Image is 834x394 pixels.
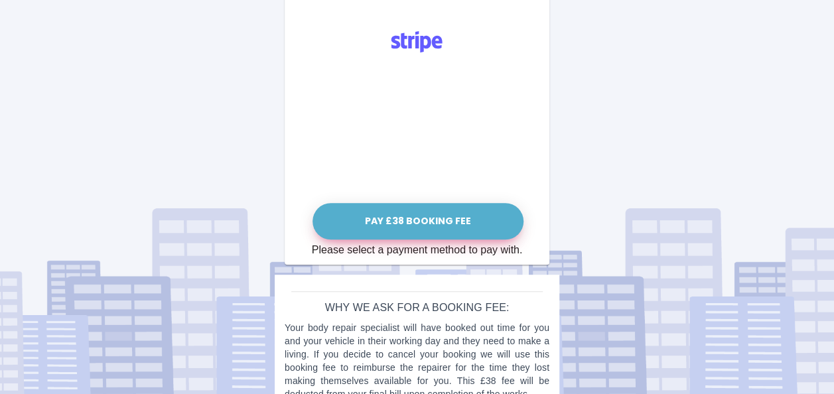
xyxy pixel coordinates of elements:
div: Please select a payment method to pay with. [312,242,523,258]
button: Pay £38 Booking Fee [313,203,523,239]
iframe: Secure payment input frame [309,62,525,199]
h6: Why we ask for a booking fee: [285,298,549,317]
img: Logo [383,26,450,58]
